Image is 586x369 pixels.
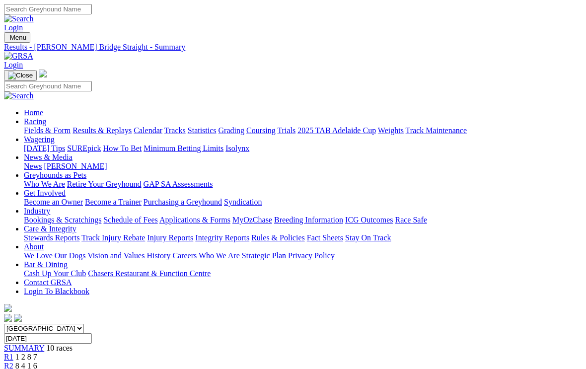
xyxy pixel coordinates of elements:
a: Results & Replays [73,126,132,135]
input: Select date [4,333,92,344]
a: Who We Are [199,251,240,260]
a: Integrity Reports [195,233,249,242]
img: facebook.svg [4,314,12,322]
a: Trials [277,126,295,135]
div: Greyhounds as Pets [24,180,582,189]
a: Strategic Plan [242,251,286,260]
a: [PERSON_NAME] [44,162,107,170]
a: Purchasing a Greyhound [144,198,222,206]
a: R1 [4,353,13,361]
a: Rules & Policies [251,233,305,242]
a: About [24,242,44,251]
a: Injury Reports [147,233,193,242]
a: Contact GRSA [24,278,72,287]
a: Results - [PERSON_NAME] Bridge Straight - Summary [4,43,582,52]
span: 10 races [46,344,73,352]
a: Privacy Policy [288,251,335,260]
a: GAP SA Assessments [144,180,213,188]
a: Stay On Track [345,233,391,242]
a: Isolynx [225,144,249,152]
a: Get Involved [24,189,66,197]
a: Bar & Dining [24,260,68,269]
input: Search [4,81,92,91]
div: Get Involved [24,198,582,207]
a: Breeding Information [274,216,343,224]
a: Coursing [246,126,276,135]
a: Become a Trainer [85,198,142,206]
img: logo-grsa-white.png [4,304,12,312]
a: Weights [378,126,404,135]
a: Track Injury Rebate [81,233,145,242]
a: Fields & Form [24,126,71,135]
a: Applications & Forms [159,216,230,224]
a: SUMMARY [4,344,44,352]
span: 1 2 8 7 [15,353,37,361]
img: Search [4,14,34,23]
a: Bookings & Scratchings [24,216,101,224]
button: Toggle navigation [4,32,30,43]
a: Statistics [188,126,217,135]
a: Fact Sheets [307,233,343,242]
a: Industry [24,207,50,215]
a: Race Safe [395,216,427,224]
div: Racing [24,126,582,135]
a: Careers [172,251,197,260]
a: We Love Our Dogs [24,251,85,260]
a: Syndication [224,198,262,206]
img: Close [8,72,33,79]
span: Menu [10,34,26,41]
a: Greyhounds as Pets [24,171,86,179]
a: Calendar [134,126,162,135]
a: [DATE] Tips [24,144,65,152]
input: Search [4,4,92,14]
div: About [24,251,582,260]
a: Login [4,23,23,32]
a: Schedule of Fees [103,216,157,224]
button: Toggle navigation [4,70,37,81]
div: News & Media [24,162,582,171]
a: Cash Up Your Club [24,269,86,278]
a: News [24,162,42,170]
a: Tracks [164,126,186,135]
a: Racing [24,117,46,126]
img: logo-grsa-white.png [39,70,47,77]
a: ICG Outcomes [345,216,393,224]
div: Industry [24,216,582,224]
a: History [146,251,170,260]
a: Who We Are [24,180,65,188]
a: Become an Owner [24,198,83,206]
a: Retire Your Greyhound [67,180,142,188]
a: Stewards Reports [24,233,79,242]
a: Login [4,61,23,69]
div: Wagering [24,144,582,153]
div: Bar & Dining [24,269,582,278]
a: Vision and Values [87,251,145,260]
a: Home [24,108,43,117]
a: MyOzChase [232,216,272,224]
a: Track Maintenance [406,126,467,135]
div: Care & Integrity [24,233,582,242]
a: Grading [219,126,244,135]
img: twitter.svg [14,314,22,322]
a: SUREpick [67,144,101,152]
a: News & Media [24,153,73,161]
img: Search [4,91,34,100]
a: Care & Integrity [24,224,76,233]
a: Chasers Restaurant & Function Centre [88,269,211,278]
img: GRSA [4,52,33,61]
a: Minimum Betting Limits [144,144,223,152]
a: Wagering [24,135,55,144]
a: 2025 TAB Adelaide Cup [297,126,376,135]
a: Login To Blackbook [24,287,89,295]
a: How To Bet [103,144,142,152]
